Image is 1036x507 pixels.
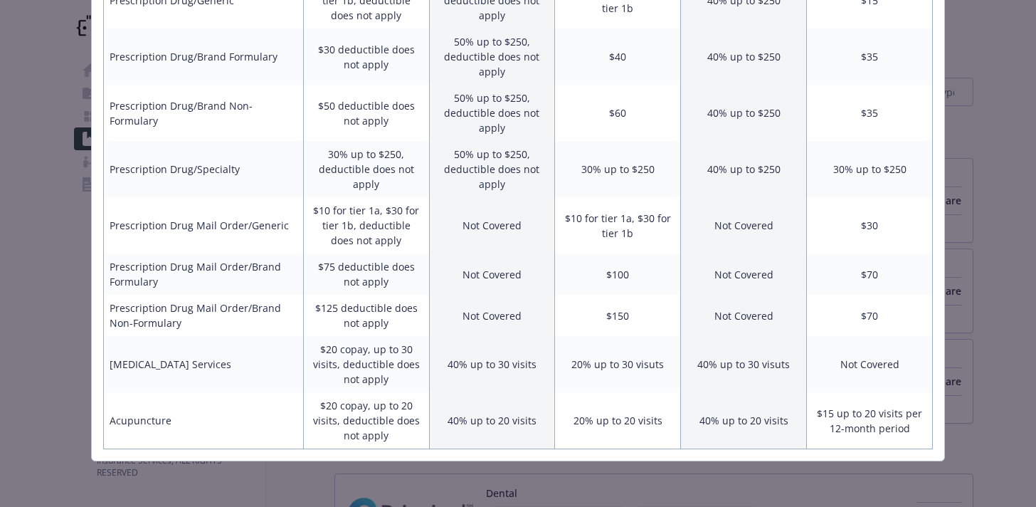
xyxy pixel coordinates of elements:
td: 40% up to 20 visits [681,392,807,449]
td: $10 for tier 1a, $30 for tier 1b [555,197,681,254]
td: Not Covered [429,295,555,336]
td: $100 [555,254,681,295]
td: Prescription Drug/Brand Formulary [104,28,304,85]
td: 50% up to $250, deductible does not apply [429,85,555,141]
td: $20 copay, up to 20 visits, deductible does not apply [303,392,429,449]
td: $35 [807,85,933,141]
td: 20% up to 30 visuts [555,336,681,392]
td: $30 deductible does not apply [303,28,429,85]
td: Prescription Drug Mail Order/Brand Formulary [104,254,304,295]
td: $125 deductible does not apply [303,295,429,336]
td: Prescription Drug Mail Order/Brand Non-Formulary [104,295,304,336]
td: 50% up to $250, deductible does not apply [429,141,555,197]
td: Not Covered [807,336,933,392]
td: $40 [555,28,681,85]
td: 30% up to $250, deductible does not apply [303,141,429,197]
td: $35 [807,28,933,85]
td: $50 deductible does not apply [303,85,429,141]
td: Not Covered [681,254,807,295]
td: $15 up to 20 visits per 12-month period [807,392,933,449]
td: 30% up to $250 [555,141,681,197]
td: Not Covered [429,197,555,254]
td: Prescription Drug/Specialty [104,141,304,197]
td: $20 copay, up to 30 visits, deductible does not apply [303,336,429,392]
td: $60 [555,85,681,141]
td: $10 for tier 1a, $30 for tier 1b, deductible does not apply [303,197,429,254]
td: $75 deductible does not apply [303,254,429,295]
td: 20% up to 20 visits [555,392,681,449]
td: Not Covered [681,295,807,336]
td: [MEDICAL_DATA] Services [104,336,304,392]
td: 40% up to 30 visuts [681,336,807,392]
td: 40% up to $250 [681,141,807,197]
td: Not Covered [429,254,555,295]
td: 30% up to $250 [807,141,933,197]
td: Not Covered [681,197,807,254]
td: 50% up to $250, deductible does not apply [429,28,555,85]
td: 40% up to 20 visits [429,392,555,449]
td: $30 [807,197,933,254]
td: Prescription Drug/Brand Non-Formulary [104,85,304,141]
td: 40% up to 30 visits [429,336,555,392]
td: Prescription Drug Mail Order/Generic [104,197,304,254]
td: $70 [807,254,933,295]
td: $150 [555,295,681,336]
td: 40% up to $250 [681,85,807,141]
td: $70 [807,295,933,336]
td: 40% up to $250 [681,28,807,85]
td: Acupuncture [104,392,304,449]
